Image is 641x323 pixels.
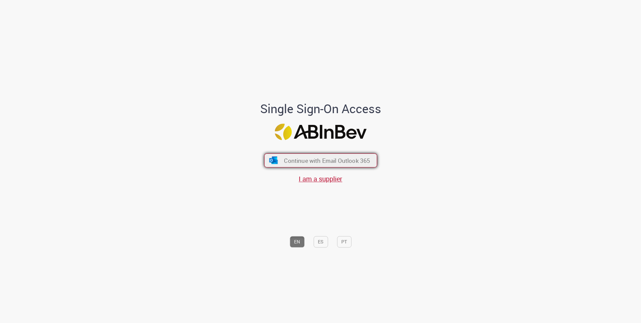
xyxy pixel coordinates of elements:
[337,236,351,247] button: PT
[290,236,304,247] button: EN
[299,175,342,184] a: I am a supplier
[313,236,328,247] button: ES
[275,124,366,140] img: Logo ABInBev
[228,102,414,116] h1: Single Sign-On Access
[284,156,370,164] span: Continue with Email Outlook 365
[269,157,278,164] img: ícone Azure/Microsoft 360
[264,153,377,168] button: ícone Azure/Microsoft 360 Continue with Email Outlook 365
